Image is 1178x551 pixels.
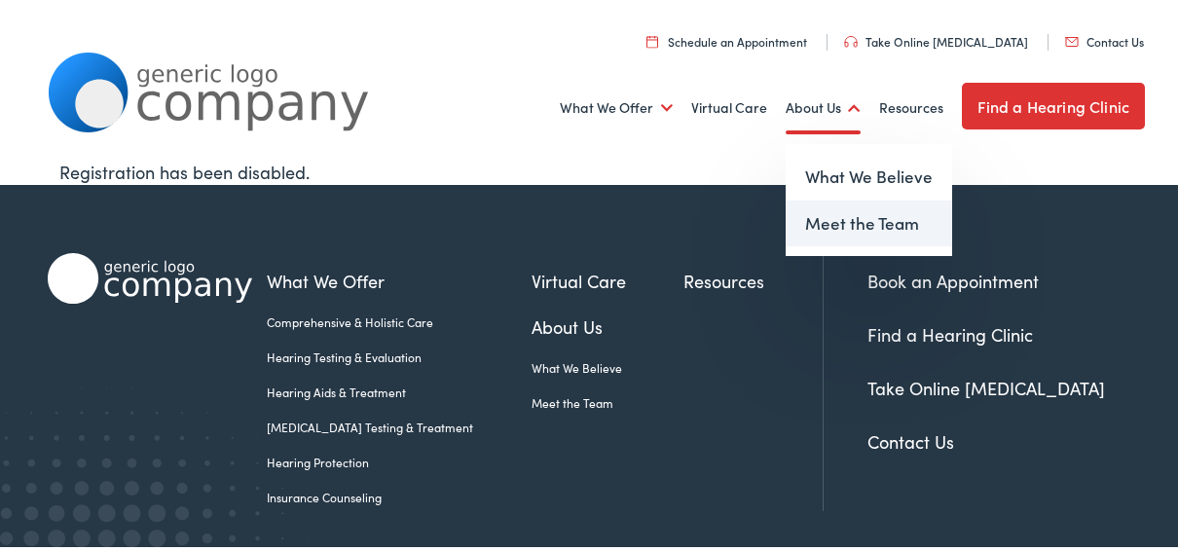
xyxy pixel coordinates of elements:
[267,416,532,433] a: [MEDICAL_DATA] Testing & Treatment
[683,265,823,291] a: Resources
[1065,30,1144,47] a: Contact Us
[879,69,943,141] a: Resources
[786,198,952,244] a: Meet the Team
[532,356,684,374] a: What We Believe
[560,69,673,141] a: What We Offer
[786,151,952,198] a: What We Believe
[646,32,658,45] img: utility icon
[867,373,1105,397] a: Take Online [MEDICAL_DATA]
[532,265,684,291] a: Virtual Care
[786,69,861,141] a: About Us
[532,391,684,409] a: Meet the Team
[48,250,252,301] img: Alpaca Audiology
[691,69,767,141] a: Virtual Care
[962,80,1145,127] a: Find a Hearing Clinic
[267,486,532,503] a: Insurance Counseling
[59,156,1133,182] div: Registration has been disabled.
[646,30,807,47] a: Schedule an Appointment
[267,311,532,328] a: Comprehensive & Holistic Care
[267,265,532,291] a: What We Offer
[867,266,1039,290] a: Book an Appointment
[867,319,1033,344] a: Find a Hearing Clinic
[267,451,532,468] a: Hearing Protection
[844,33,858,45] img: utility icon
[267,381,532,398] a: Hearing Aids & Treatment
[867,426,954,451] a: Contact Us
[267,346,532,363] a: Hearing Testing & Evaluation
[532,311,684,337] a: About Us
[1065,34,1079,44] img: utility icon
[844,30,1028,47] a: Take Online [MEDICAL_DATA]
